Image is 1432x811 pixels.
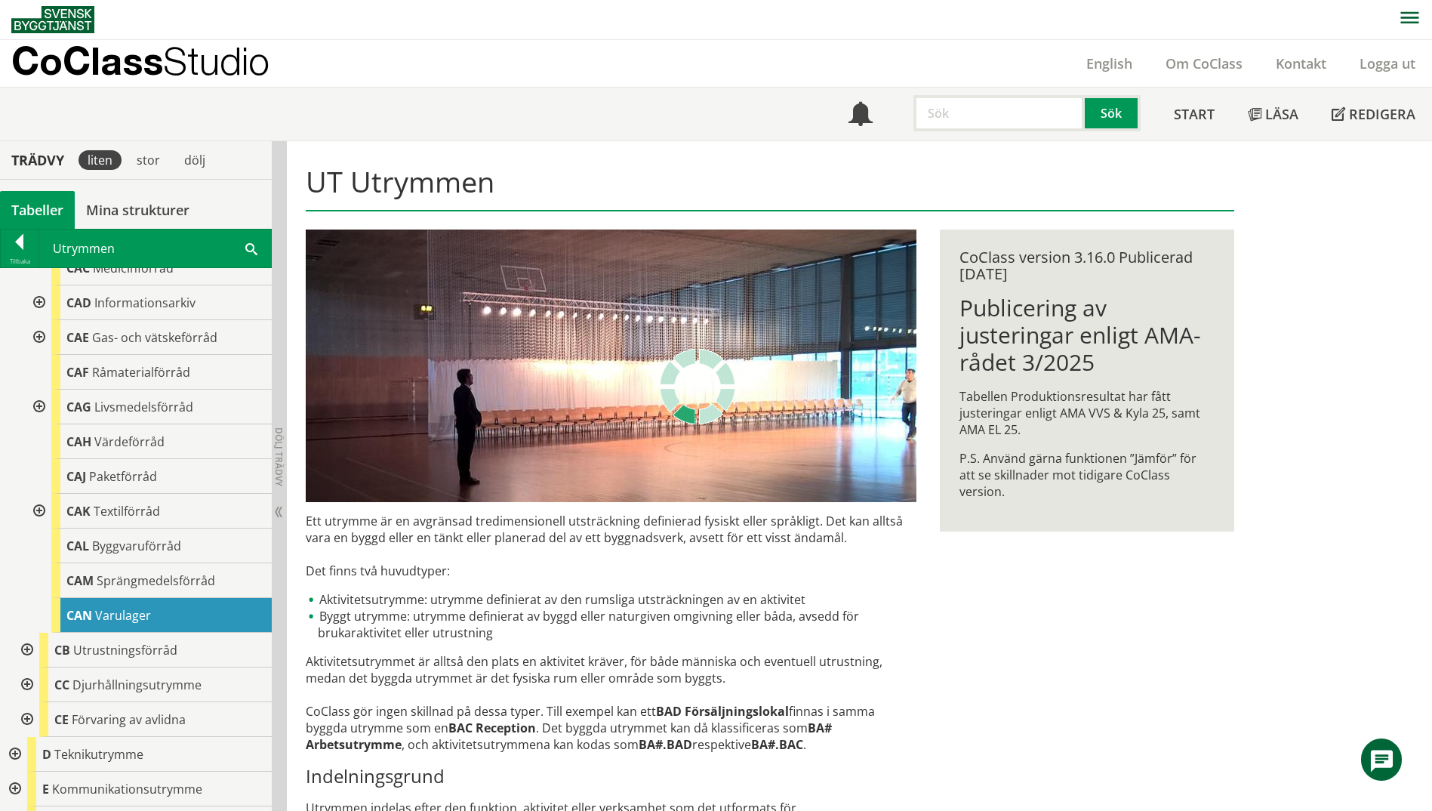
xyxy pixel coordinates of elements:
span: Start [1174,105,1215,123]
span: Byggvaruförråd [92,538,181,554]
span: Informationsarkiv [94,294,196,311]
span: Sprängmedelsförråd [97,572,215,589]
div: Tillbaka [1,255,38,267]
span: Utrustningsförråd [73,642,177,658]
a: English [1070,54,1149,72]
span: CAC [66,260,90,276]
span: CAN [66,607,92,624]
span: Livsmedelsförråd [94,399,193,415]
span: Förvaring av avlidna [72,711,186,728]
span: CB [54,642,70,658]
li: Aktivitetsutrymme: utrymme definierat av den rumsliga utsträckningen av en aktivitet [306,591,916,608]
span: CAH [66,433,91,450]
span: E [42,781,49,797]
a: Läsa [1231,88,1315,140]
strong: BAD Försäljningslokal [656,703,789,720]
div: Utrymmen [39,230,271,267]
strong: BA# Arbetsutrymme [306,720,832,753]
p: Tabellen Produktionsresultat har fått justeringar enligt AMA VVS & Kyla 25, samt AMA EL 25. [959,388,1214,438]
h1: UT Utrymmen [306,165,1233,211]
p: CoClass [11,52,269,69]
span: Varulager [95,607,151,624]
span: CAE [66,329,89,346]
input: Sök [913,95,1085,131]
h1: Publicering av justeringar enligt AMA-rådet 3/2025 [959,294,1214,376]
img: Laddar [660,349,735,424]
img: Svensk Byggtjänst [11,6,94,33]
span: Redigera [1349,105,1415,123]
span: Värdeförråd [94,433,165,450]
span: CE [54,711,69,728]
span: CAK [66,503,91,520]
a: CoClassStudio [11,40,302,87]
span: Studio [163,39,269,83]
span: Sök i tabellen [245,240,257,256]
a: Redigera [1315,88,1432,140]
span: CAD [66,294,91,311]
div: dölj [175,150,214,170]
div: Trädvy [3,152,72,168]
span: Läsa [1265,105,1298,123]
div: stor [128,150,169,170]
span: D [42,746,51,763]
span: Notifikationer [848,103,873,128]
strong: BAC Reception [448,720,536,736]
span: CAJ [66,468,86,485]
span: Textilförråd [94,503,160,520]
a: Logga ut [1343,54,1432,72]
div: liten [79,150,122,170]
span: Dölj trädvy [273,427,285,486]
span: Djurhållningsutrymme [72,677,202,693]
span: CAM [66,572,94,589]
button: Sök [1085,95,1141,131]
a: Kontakt [1259,54,1343,72]
p: P.S. Använd gärna funktionen ”Jämför” för att se skillnader mot tidigare CoClass version. [959,450,1214,500]
span: Medicinförråd [93,260,174,276]
span: CC [54,677,69,693]
img: utrymme.jpg [306,230,916,502]
span: Råmaterialförråd [92,364,190,381]
span: CAF [66,364,89,381]
span: Kommunikationsutrymme [52,781,202,797]
div: CoClass version 3.16.0 Publicerad [DATE] [959,249,1214,282]
span: CAL [66,538,89,554]
strong: BA#.BAC [751,736,803,753]
h3: Indelningsgrund [306,765,916,788]
span: Teknikutrymme [54,746,143,763]
a: Start [1157,88,1231,140]
strong: BA#.BAD [639,736,692,753]
a: Om CoClass [1149,54,1259,72]
span: Paketförråd [89,468,157,485]
span: CAG [66,399,91,415]
a: Mina strukturer [75,191,201,229]
span: Gas- och vätskeförråd [92,329,217,346]
li: Byggt utrymme: utrymme definierat av byggd eller naturgiven omgivning eller båda, avsedd för bruk... [306,608,916,641]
